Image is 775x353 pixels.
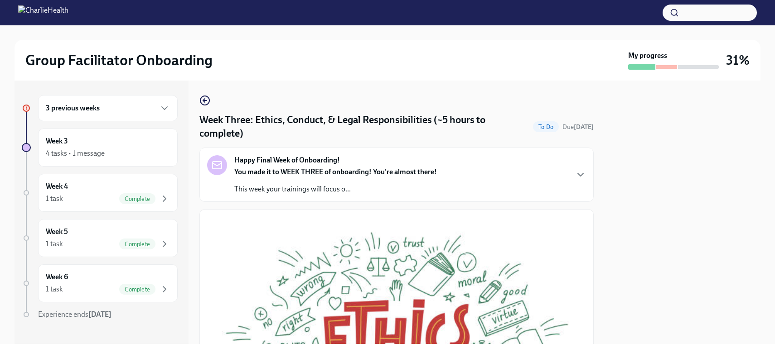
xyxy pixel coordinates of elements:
span: Complete [119,196,155,202]
a: Week 51 taskComplete [22,219,178,257]
a: Week 34 tasks • 1 message [22,129,178,167]
h3: 31% [726,52,750,68]
div: 3 previous weeks [38,95,178,121]
div: 4 tasks • 1 message [46,148,105,158]
a: Week 41 taskComplete [22,174,178,212]
a: Week 61 taskComplete [22,264,178,302]
img: CharlieHealth [18,5,68,20]
span: To Do [533,124,559,130]
strong: [DATE] [574,123,594,131]
span: Complete [119,241,155,248]
strong: You made it to WEEK THREE of onboarding! You're almost there! [234,167,437,176]
span: Experience ends [38,310,111,319]
div: 1 task [46,284,63,294]
span: Complete [119,286,155,293]
h6: Week 5 [46,227,68,237]
h4: Week Three: Ethics, Conduct, & Legal Responsibilities (~5 hours to complete) [199,113,529,140]
strong: My progress [628,51,667,61]
div: 1 task [46,239,63,249]
h2: Group Facilitator Onboarding [25,51,213,69]
p: This week your trainings will focus o... [234,184,437,194]
h6: Week 6 [46,272,68,282]
span: August 25th, 2025 10:00 [562,123,594,131]
div: 1 task [46,194,63,204]
h6: Week 4 [46,181,68,191]
h6: Week 3 [46,136,68,146]
h6: 3 previous weeks [46,103,100,113]
strong: Happy Final Week of Onboarding! [234,155,340,165]
span: Due [562,123,594,131]
strong: [DATE] [88,310,111,319]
